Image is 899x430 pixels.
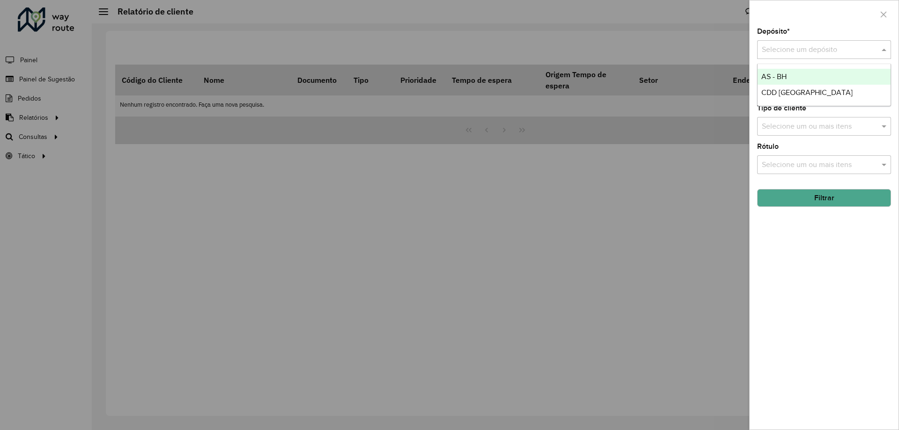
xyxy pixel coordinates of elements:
[761,73,787,80] span: AS - BH
[757,141,779,152] label: Rótulo
[757,189,891,207] button: Filtrar
[757,64,891,106] ng-dropdown-panel: Options list
[761,88,853,96] span: CDD [GEOGRAPHIC_DATA]
[757,102,806,114] label: Tipo de cliente
[757,26,790,37] label: Depósito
